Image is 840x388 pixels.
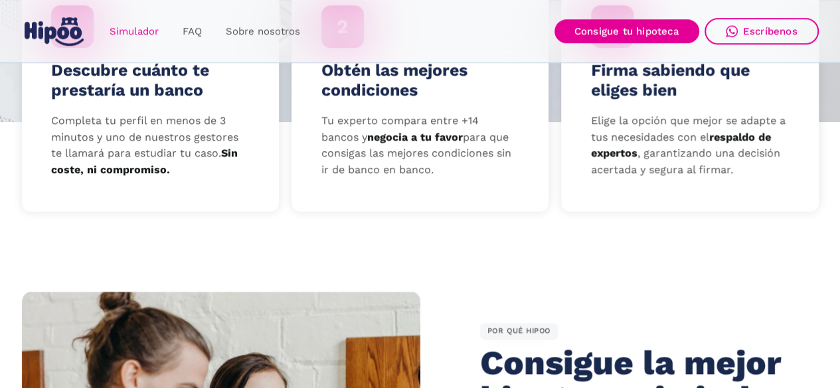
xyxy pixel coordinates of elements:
[321,60,519,100] h4: Obtén las mejores condiciones
[51,60,249,100] h4: Descubre cuánto te prestaría un banco
[321,113,519,178] p: Tu experto compara entre +14 bancos y para que consigas las mejores condiciones sin ir de banco e...
[171,19,214,44] a: FAQ
[214,19,312,44] a: Sobre nosotros
[480,323,558,340] div: POR QUÉ HIPOO
[22,12,87,51] a: home
[367,131,463,143] strong: negocia a tu favor
[554,19,699,43] a: Consigue tu hipoteca
[51,147,238,176] strong: Sin coste, ni compromiso.
[98,19,171,44] a: Simulador
[591,60,789,100] h4: Firma sabiendo que eliges bien
[591,113,789,178] p: Elige la opción que mejor se adapte a tus necesidades con el , garantizando una decisión acertada...
[705,18,819,44] a: Escríbenos
[51,113,249,178] p: Completa tu perfil en menos de 3 minutos y uno de nuestros gestores te llamará para estudiar tu c...
[743,25,798,37] div: Escríbenos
